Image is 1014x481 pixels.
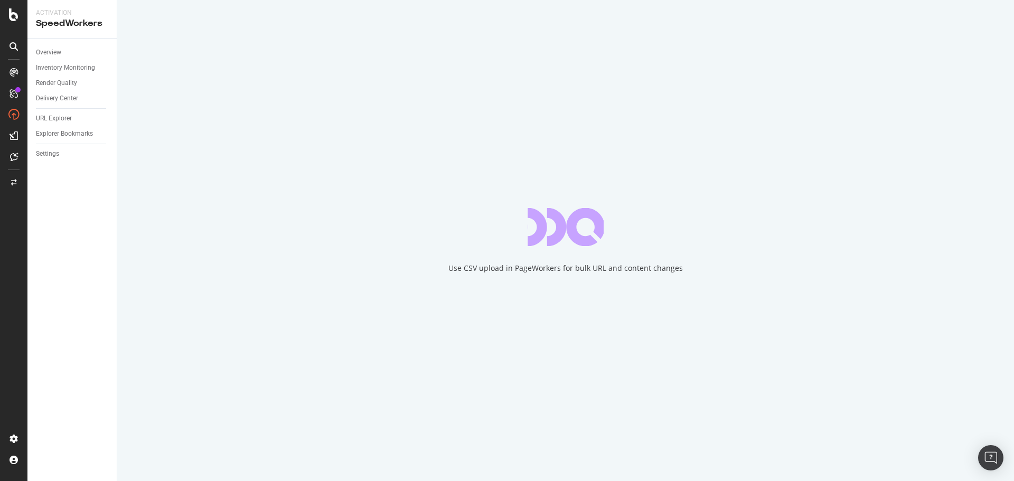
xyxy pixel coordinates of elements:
[36,62,95,73] div: Inventory Monitoring
[36,113,109,124] a: URL Explorer
[36,128,109,139] a: Explorer Bookmarks
[978,445,1003,470] div: Open Intercom Messenger
[36,128,93,139] div: Explorer Bookmarks
[36,148,59,159] div: Settings
[36,93,109,104] a: Delivery Center
[36,78,77,89] div: Render Quality
[36,113,72,124] div: URL Explorer
[36,62,109,73] a: Inventory Monitoring
[36,8,108,17] div: Activation
[36,93,78,104] div: Delivery Center
[36,17,108,30] div: SpeedWorkers
[36,78,109,89] a: Render Quality
[36,148,109,159] a: Settings
[36,47,61,58] div: Overview
[36,47,109,58] a: Overview
[528,208,604,246] div: animation
[448,263,683,273] div: Use CSV upload in PageWorkers for bulk URL and content changes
